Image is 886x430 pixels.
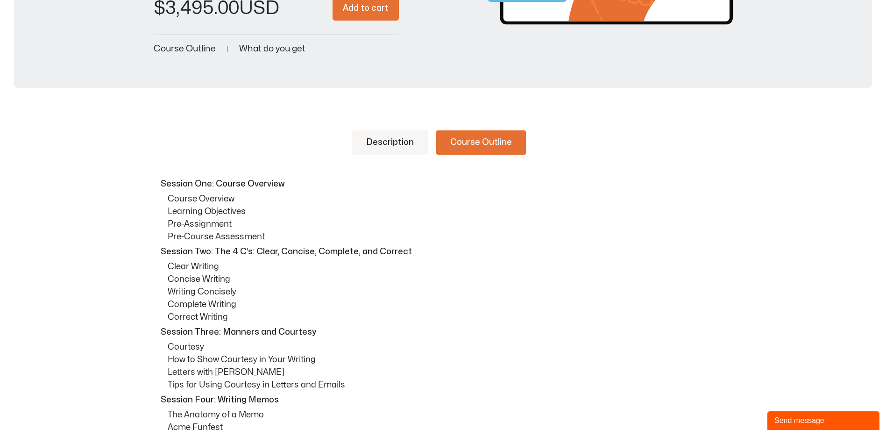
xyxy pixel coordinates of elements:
p: The Anatomy of a Memo [168,408,733,421]
p: Clear Writing [168,260,733,273]
p: Session Three: Manners and Courtesy [161,326,730,338]
a: Course Outline [154,44,216,53]
p: Tips for Using Courtesy in Letters and Emails [168,379,733,391]
p: Courtesy [168,341,733,353]
p: Learning Objectives [168,205,733,218]
p: Letters with [PERSON_NAME] [168,366,733,379]
p: Writing Concisely [168,286,733,298]
p: Session Four: Writing Memos [161,394,730,406]
a: Course Outline [436,130,526,155]
p: Pre-Assignment [168,218,733,230]
p: Correct Writing [168,311,733,323]
a: Description [352,130,428,155]
p: Concise Writing [168,273,733,286]
p: Complete Writing [168,298,733,311]
a: What do you get [239,44,305,53]
p: Course Overview [168,193,733,205]
p: How to Show Courtesy in Your Writing [168,353,733,366]
p: Session One: Course Overview [161,178,730,190]
p: Session Two: The 4 C’s: Clear, Concise, Complete, and Correct [161,245,730,258]
iframe: chat widget [767,409,881,430]
p: Pre-Course Assessment [168,230,733,243]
